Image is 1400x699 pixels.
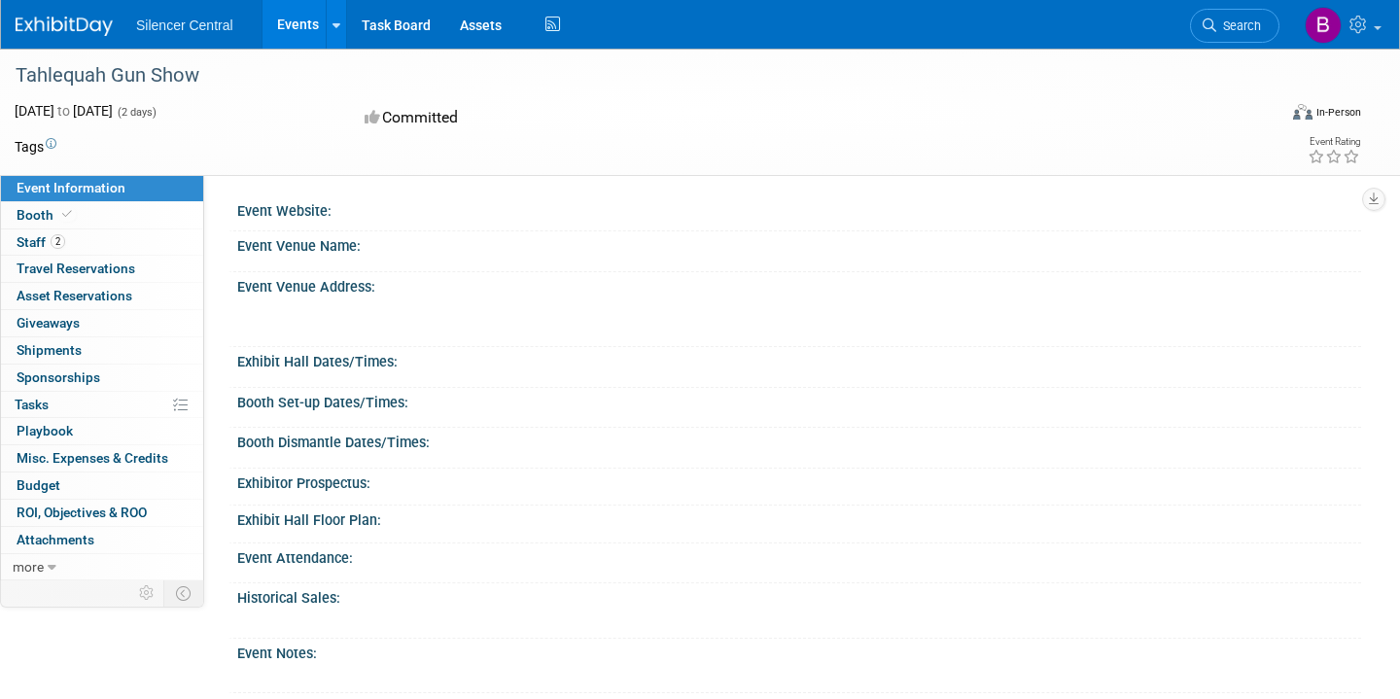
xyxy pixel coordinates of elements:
[237,347,1361,371] div: Exhibit Hall Dates/Times:
[1,175,203,201] a: Event Information
[17,477,60,493] span: Budget
[17,207,76,223] span: Booth
[17,261,135,276] span: Travel Reservations
[1216,18,1261,33] span: Search
[17,315,80,331] span: Giveaways
[1161,101,1361,130] div: Event Format
[17,342,82,358] span: Shipments
[237,506,1361,530] div: Exhibit Hall Floor Plan:
[164,580,204,606] td: Toggle Event Tabs
[359,101,788,135] div: Committed
[237,428,1361,452] div: Booth Dismantle Dates/Times:
[1,365,203,391] a: Sponsorships
[62,209,72,220] i: Booth reservation complete
[237,583,1361,608] div: Historical Sales:
[1,337,203,364] a: Shipments
[1,472,203,499] a: Budget
[1,445,203,472] a: Misc. Expenses & Credits
[1,202,203,228] a: Booth
[130,580,164,606] td: Personalize Event Tab Strip
[1,229,203,256] a: Staff2
[1,392,203,418] a: Tasks
[17,505,147,520] span: ROI, Objectives & ROO
[1,418,203,444] a: Playbook
[17,423,73,438] span: Playbook
[237,231,1361,256] div: Event Venue Name:
[237,543,1361,568] div: Event Attendance:
[237,388,1361,412] div: Booth Set-up Dates/Times:
[17,532,94,547] span: Attachments
[237,196,1361,221] div: Event Website:
[237,469,1361,493] div: Exhibitor Prospectus:
[13,559,44,575] span: more
[1,310,203,336] a: Giveaways
[237,272,1361,297] div: Event Venue Address:
[15,103,113,119] span: [DATE] [DATE]
[1,554,203,580] a: more
[136,17,233,33] span: Silencer Central
[116,106,157,119] span: (2 days)
[9,58,1246,93] div: Tahlequah Gun Show
[17,450,168,466] span: Misc. Expenses & Credits
[15,137,56,157] td: Tags
[237,639,1361,663] div: Event Notes:
[1,283,203,309] a: Asset Reservations
[1293,104,1312,120] img: Format-Inperson.png
[51,234,65,249] span: 2
[1308,137,1360,147] div: Event Rating
[1190,9,1279,43] a: Search
[15,397,49,412] span: Tasks
[17,288,132,303] span: Asset Reservations
[1305,7,1342,44] img: Braden Hougaard
[54,103,73,119] span: to
[1,256,203,282] a: Travel Reservations
[16,17,113,36] img: ExhibitDay
[1,527,203,553] a: Attachments
[1,500,203,526] a: ROI, Objectives & ROO
[17,180,125,195] span: Event Information
[17,234,65,250] span: Staff
[17,369,100,385] span: Sponsorships
[1315,105,1361,120] div: In-Person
